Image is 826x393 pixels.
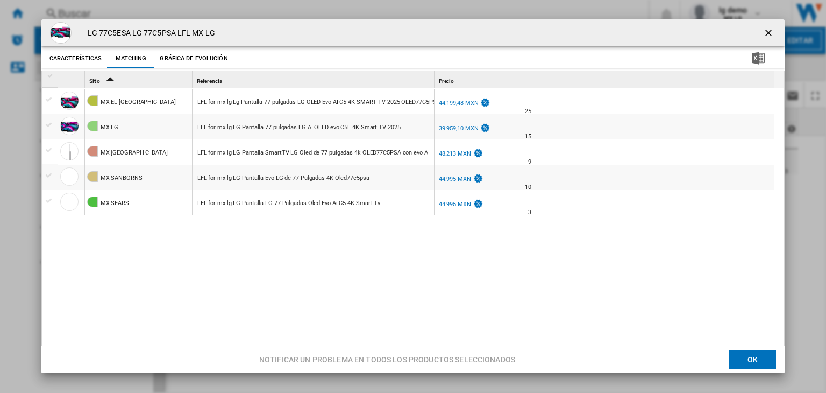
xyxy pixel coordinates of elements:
[473,199,483,208] img: promotionV3.png
[759,22,780,44] button: getI18NText('BUTTONS.CLOSE_DIALOG')
[101,166,143,191] div: MX SANBORNS
[437,149,483,159] div: 48.213 MXN
[439,150,471,157] div: 48.213 MXN
[437,199,483,210] div: 44.995 MXN
[437,71,542,88] div: Sort None
[193,114,434,139] div: https://www.lg.com/mx/tv-soundbars/oled-evo/oled77c5esa/buy/#sku-1
[101,141,168,165] div: MX [GEOGRAPHIC_DATA]
[528,157,531,167] div: Tiempo de entrega : 9 días
[197,191,380,216] div: LFL for mx lg LG Pantalla LG 77 Pulgadas Oled Evo Ai C5 4K Smart Tv
[50,22,72,44] img: 44639311_x1.jpg
[195,71,434,88] div: Referencia Sort None
[480,123,490,132] img: promotionV3.png
[101,115,119,140] div: MX LG
[89,78,101,84] span: Sitio
[473,174,483,183] img: promotionV3.png
[47,49,105,68] button: Características
[197,78,222,84] span: Referencia
[195,71,434,88] div: Sort None
[87,71,192,88] div: Sort Ascending
[439,176,471,183] div: 44.995 MXN
[729,350,776,369] button: OK
[256,350,518,369] button: Notificar un problema en todos los productos seleccionados
[41,19,785,373] md-dialog: Product popup
[193,165,434,190] div: https://www.sanborns.com.mx/producto/609199/pantalla-evo-lg-de-77-pulgadas-4k-oled77c5psa
[525,182,531,193] div: Tiempo de entrega : 10 días
[752,52,765,65] img: excel-24x24.png
[480,98,490,107] img: promotionV3.png
[87,71,192,88] div: Sitio Sort Ascending
[157,49,230,68] button: Gráfica de evolución
[82,28,215,39] h4: LG 77C5ESA LG 77C5PSA LFL MX LG
[101,191,129,216] div: MX SEARS
[437,174,483,185] div: 44.995 MXN
[197,141,430,165] div: LFL for mx lg LG Pantalla SmartTV LG Oled de 77 pulgadas 4k OLED77C5PSA con evo AI
[193,139,434,164] div: https://www.liverpool.com.mx/tienda/pdp/pantalla-smarttv-lg-oled-de-77-pulgadas-4k-oled77c5psa-co...
[197,90,440,115] div: LFL for mx lg Lg Pantalla 77 pulgadas LG OLED Evo AI C5 4K SMART TV 2025 OLED77C5PSA
[60,71,84,88] div: Sort None
[193,89,434,114] div: https://www.elpalaciodehierro.com/lg-pantalla-lg-oled-evo-oled77c5psa-44639311.html?cid=11200101
[197,166,369,191] div: LFL for mx lg LG Pantalla Evo LG de 77 Pulgadas 4K Oled77c5psa
[101,78,118,84] span: Sort Ascending
[439,201,471,208] div: 44.995 MXN
[101,90,176,115] div: MX EL [GEOGRAPHIC_DATA]
[735,49,782,68] button: Descargar en Excel
[437,123,491,134] div: 39.959,10 MXN
[544,71,774,88] div: Sort None
[473,149,483,158] img: promotionV3.png
[439,100,479,107] div: 44.199,48 MXN
[437,98,491,109] div: 44.199,48 MXN
[439,78,454,84] span: Precio
[528,207,531,218] div: Tiempo de entrega : 3 días
[439,125,479,132] div: 39.959,10 MXN
[437,71,542,88] div: Precio Sort None
[525,106,531,117] div: Tiempo de entrega : 25 días
[193,190,434,215] div: https://www.sears.com.mx/producto/3493195/pantalla-lg-77-pulgadas-oled-evo-ai-c5-4k-smart-tv
[525,131,531,142] div: Tiempo de entrega : 15 días
[197,115,401,140] div: LFL for mx lg LG Pantalla 77 pulgadas LG AI OLED evo C5E 4K Smart TV 2025
[107,49,154,68] button: Matching
[763,27,776,40] ng-md-icon: getI18NText('BUTTONS.CLOSE_DIALOG')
